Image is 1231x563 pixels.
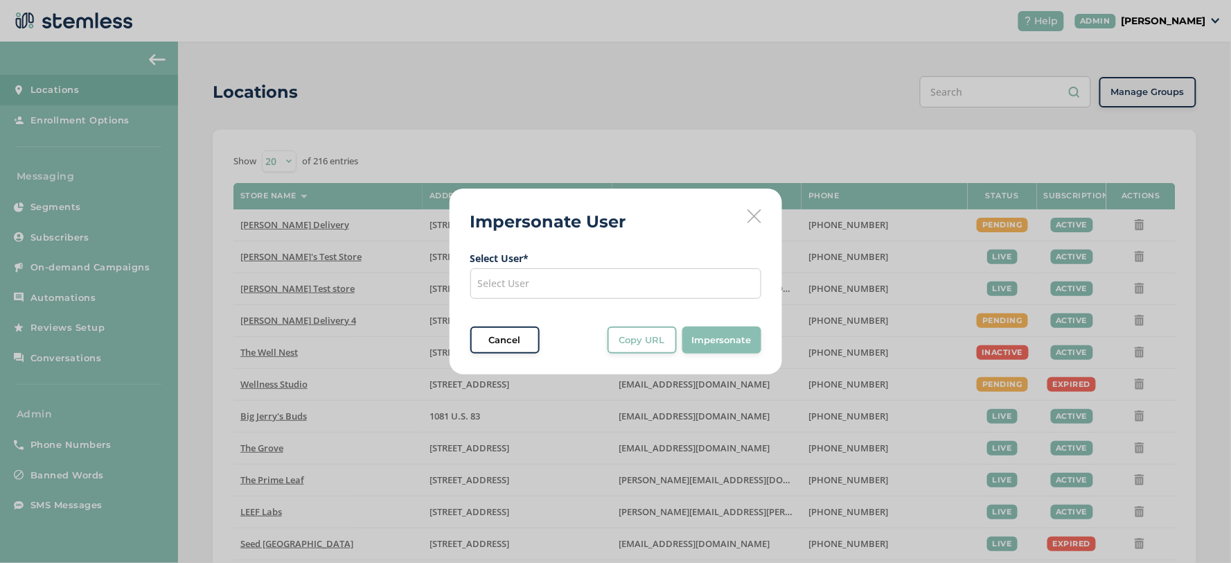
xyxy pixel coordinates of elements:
label: Select User [470,251,761,266]
iframe: Chat Widget [1162,496,1231,563]
span: Impersonate [692,334,752,347]
span: Cancel [489,334,521,347]
h2: Impersonate User [470,209,626,234]
span: Copy URL [619,334,665,347]
button: Impersonate [682,327,761,354]
button: Copy URL [608,327,677,354]
span: Select User [478,277,530,290]
button: Cancel [470,327,540,354]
